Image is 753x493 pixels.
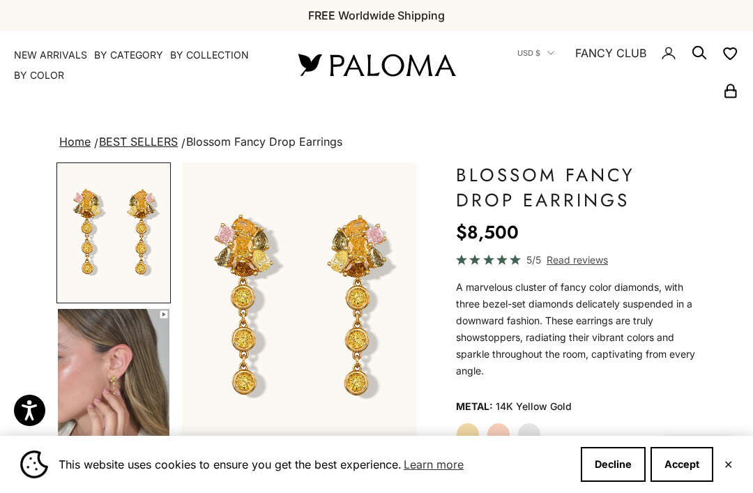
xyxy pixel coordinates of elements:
[182,162,417,453] div: Item 1 of 13
[724,460,733,469] button: Close
[456,279,697,379] p: A marvelous cluster of fancy color diamonds, with three bezel-set diamonds delicately suspended i...
[186,135,342,149] span: Blossom Fancy Drop Earrings
[581,447,646,482] button: Decline
[56,132,697,152] nav: breadcrumbs
[308,6,445,24] p: FREE Worldwide Shipping
[14,68,64,82] summary: By Color
[402,454,466,475] a: Learn more
[496,396,572,417] variant-option-value: 14K Yellow Gold
[14,48,265,82] nav: Primary navigation
[456,396,493,417] legend: Metal:
[456,218,519,246] sale-price: $8,500
[20,450,48,478] img: Cookie banner
[58,164,169,302] img: #YellowGold
[94,48,163,62] summary: By Category
[456,162,697,213] h1: Blossom Fancy Drop Earrings
[56,162,171,303] button: Go to item 1
[170,48,249,62] summary: By Collection
[59,135,91,149] a: Home
[651,447,713,482] button: Accept
[56,308,171,448] button: Go to item 4
[58,309,169,447] img: #YellowGold #RoseGold #WhiteGold
[547,252,608,268] span: Read reviews
[456,252,697,268] a: 5/5 Read reviews
[517,47,554,59] button: USD $
[526,252,541,268] span: 5/5
[59,454,570,475] span: This website uses cookies to ensure you get the best experience.
[99,135,178,149] a: BEST SELLERS
[575,44,646,62] a: FANCY CLUB
[488,31,739,99] nav: Secondary navigation
[517,47,540,59] span: USD $
[14,48,87,62] a: NEW ARRIVALS
[182,162,417,453] img: #YellowGold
